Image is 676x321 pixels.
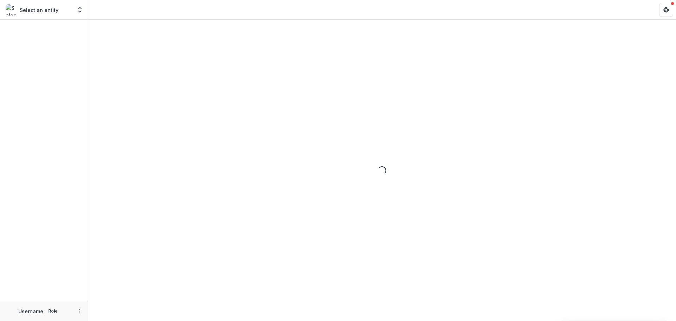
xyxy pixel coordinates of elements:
p: Role [46,308,60,314]
button: More [75,307,83,315]
img: Select an entity [6,4,17,16]
button: Open entity switcher [75,3,85,17]
p: Username [18,308,43,315]
button: Get Help [659,3,673,17]
p: Select an entity [20,6,58,14]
